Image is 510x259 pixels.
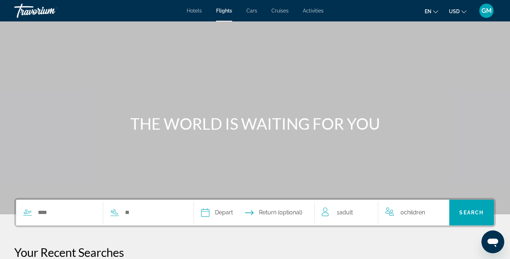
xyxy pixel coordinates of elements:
[315,200,449,225] button: Travelers: 1 adult, 0 children
[400,208,425,218] span: 0
[404,209,425,216] span: Children
[459,210,484,215] span: Search
[425,6,438,16] button: Change language
[121,114,389,133] h1: THE WORLD IS WAITING FOR YOU
[187,8,202,14] a: Hotels
[481,230,504,253] iframe: Button to launch messaging window
[245,200,302,225] button: Select return date
[216,8,232,14] a: Flights
[337,208,353,218] span: 1
[303,8,324,14] a: Activities
[16,200,494,225] div: Search widget
[14,1,86,20] a: Travorium
[449,6,466,16] button: Change currency
[481,7,492,14] span: GM
[449,9,460,14] span: USD
[339,209,353,216] span: Adult
[425,9,431,14] span: en
[271,8,289,14] a: Cruises
[477,3,496,18] button: User Menu
[246,8,257,14] a: Cars
[449,200,494,225] button: Search
[259,208,302,218] span: Return (optional)
[201,200,233,225] button: Select depart date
